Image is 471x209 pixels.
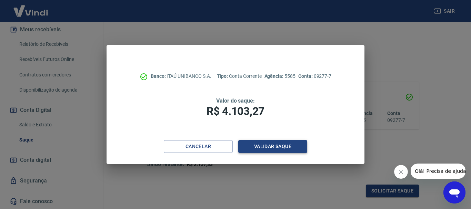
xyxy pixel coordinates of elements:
[264,73,295,80] p: 5585
[217,73,262,80] p: Conta Corrente
[238,140,307,153] button: Validar saque
[151,73,167,79] span: Banco:
[4,5,58,10] span: Olá! Precisa de ajuda?
[164,140,233,153] button: Cancelar
[394,165,408,179] iframe: Fechar mensagem
[151,73,211,80] p: ITAÚ UNIBANCO S.A.
[298,73,314,79] span: Conta:
[443,181,465,203] iframe: Botão para abrir a janela de mensagens
[264,73,285,79] span: Agência:
[217,73,229,79] span: Tipo:
[411,164,465,179] iframe: Mensagem da empresa
[207,105,264,118] span: R$ 4.103,27
[298,73,331,80] p: 09277-7
[216,97,255,104] span: Valor do saque:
